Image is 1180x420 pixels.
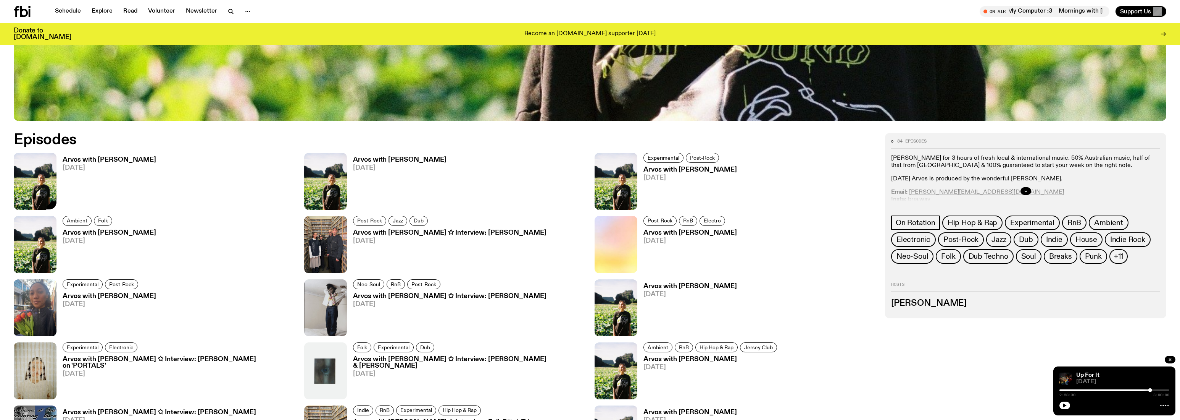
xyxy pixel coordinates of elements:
[686,153,719,163] a: Post-Rock
[643,153,683,163] a: Experimental
[1120,8,1151,15] span: Support Us
[353,157,447,163] h3: Arvos with [PERSON_NAME]
[14,216,56,273] img: Bri is smiling and wearing a black t-shirt. She is standing in front of a lush, green field. Ther...
[56,356,295,399] a: Arvos with [PERSON_NAME] ✩ Interview: [PERSON_NAME] on 'PORTALS'[DATE]
[357,218,382,224] span: Post-Rock
[643,216,677,226] a: Post-Rock
[941,252,955,261] span: Folk
[63,409,256,416] h3: Arvos with [PERSON_NAME] ✩ Interview: [PERSON_NAME]
[63,293,156,300] h3: Arvos with [PERSON_NAME]
[414,218,424,224] span: Dub
[378,344,409,350] span: Experimental
[637,167,737,210] a: Arvos with [PERSON_NAME][DATE]
[416,342,434,352] a: Dub
[1062,216,1087,230] a: RnB
[380,408,390,414] span: RnB
[304,279,347,336] img: OB standing on a mattress with his hands above his head touching the roof. He is wearing a white ...
[56,230,156,273] a: Arvos with [PERSON_NAME][DATE]
[63,216,92,226] a: Ambient
[105,279,138,289] a: Post-Rock
[357,344,367,350] span: Folk
[63,230,156,236] h3: Arvos with [PERSON_NAME]
[1089,216,1128,230] a: Ambient
[407,279,440,289] a: Post-Rock
[991,235,1006,244] span: Jazz
[1094,219,1123,227] span: Ambient
[595,153,637,210] img: Bri is smiling and wearing a black t-shirt. She is standing in front of a lush, green field. Ther...
[700,344,733,350] span: Hip Hop & Rap
[353,371,585,377] span: [DATE]
[353,238,546,244] span: [DATE]
[438,405,481,415] a: Hip Hop & Rap
[1016,249,1041,264] a: Soul
[891,249,933,264] a: Neo-Soul
[56,157,156,210] a: Arvos with [PERSON_NAME][DATE]
[1105,232,1151,247] a: Indie Rock
[409,216,428,226] a: Dub
[986,232,1011,247] a: Jazz
[353,293,546,300] h3: Arvos with [PERSON_NAME] ✩ Interview: [PERSON_NAME]
[1059,393,1075,397] span: 2:28:30
[1116,6,1166,17] button: Support Us
[643,230,737,236] h3: Arvos with [PERSON_NAME]
[988,8,1106,14] span: Tune in live
[643,356,779,363] h3: Arvos with [PERSON_NAME]
[891,282,1160,291] h2: Hosts
[637,283,737,336] a: Arvos with [PERSON_NAME][DATE]
[1044,249,1077,264] a: Breaks
[1049,252,1072,261] span: Breaks
[648,218,672,224] span: Post-Rock
[1070,232,1103,247] a: House
[1014,232,1038,247] a: Dub
[353,301,546,308] span: [DATE]
[1076,372,1099,378] a: Up For It
[63,301,156,308] span: [DATE]
[595,279,637,336] img: Bri is smiling and wearing a black t-shirt. She is standing in front of a lush, green field. Ther...
[963,249,1014,264] a: Dub Techno
[891,154,1160,169] p: [PERSON_NAME] for 3 hours of fresh local & international music. ​50% Australian music, half of th...
[119,6,142,17] a: Read
[936,249,961,264] a: Folk
[1080,249,1107,264] a: Punk
[700,216,725,226] a: Electro
[63,238,156,244] span: [DATE]
[347,230,546,273] a: Arvos with [PERSON_NAME] ✩ Interview: [PERSON_NAME][DATE]
[896,252,928,261] span: Neo-Soul
[63,165,156,171] span: [DATE]
[891,216,940,230] a: On Rotation
[143,6,180,17] a: Volunteer
[683,218,693,224] span: RnB
[1076,379,1169,385] span: [DATE]
[1114,252,1123,261] span: +11
[56,293,156,336] a: Arvos with [PERSON_NAME][DATE]
[704,218,721,224] span: Electro
[897,139,927,143] span: 84 episodes
[387,279,405,289] a: RnB
[67,281,98,287] span: Experimental
[740,342,777,352] a: Jersey Club
[109,281,134,287] span: Post-Rock
[400,408,432,414] span: Experimental
[353,405,373,415] a: Indie
[14,279,56,336] img: Bri is wearing a black puffer jacket and holding a bouquet of pink and yellow flowers.
[643,364,779,371] span: [DATE]
[1021,252,1036,261] span: Soul
[105,342,137,352] a: Electronic
[891,175,1160,183] p: [DATE] Arvos is produced by the wonderful [PERSON_NAME].
[87,6,117,17] a: Explore
[643,342,672,352] a: Ambient
[304,216,347,273] img: four people wearing black standing together in front of a wall of CDs
[63,342,103,352] a: Experimental
[347,356,585,399] a: Arvos with [PERSON_NAME] ✩ Interview: [PERSON_NAME] & [PERSON_NAME][DATE]
[1085,252,1102,261] span: Punk
[1153,393,1169,397] span: 3:00:00
[63,279,103,289] a: Experimental
[376,405,394,415] a: RnB
[643,409,737,416] h3: Arvos with [PERSON_NAME]
[643,167,737,173] h3: Arvos with [PERSON_NAME]
[524,31,656,37] p: Become an [DOMAIN_NAME] supporter [DATE]
[353,342,371,352] a: Folk
[353,216,386,226] a: Post-Rock
[679,344,689,350] span: RnB
[63,157,156,163] h3: Arvos with [PERSON_NAME]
